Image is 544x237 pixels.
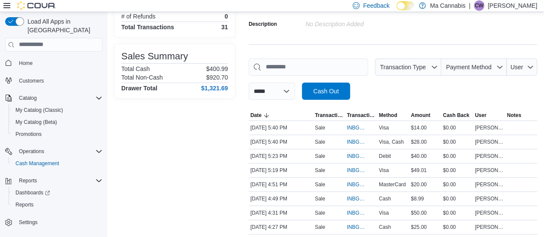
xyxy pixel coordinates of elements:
[411,139,427,145] span: $28.00
[15,217,102,228] span: Settings
[249,58,368,76] input: This is a search bar. As you type, the results lower in the page will automatically filter.
[12,188,102,198] span: Dashboards
[15,175,102,186] span: Reports
[469,0,470,11] p: |
[15,76,47,86] a: Customers
[475,181,503,188] span: [PERSON_NAME]
[249,222,313,232] div: [DATE] 4:27 PM
[9,157,106,169] button: Cash Management
[2,175,106,187] button: Reports
[9,187,106,199] a: Dashboards
[347,137,375,147] button: INBGCP-117442
[443,112,469,119] span: Cash Back
[473,110,505,120] button: User
[19,219,37,226] span: Settings
[441,222,473,232] div: $0.00
[12,129,102,139] span: Promotions
[347,165,375,175] button: INBGCP-117439
[379,209,389,216] span: Visa
[411,209,427,216] span: $50.00
[9,104,106,116] button: My Catalog (Classic)
[315,209,325,216] p: Sale
[441,151,473,161] div: $0.00
[12,200,37,210] a: Reports
[2,145,106,157] button: Operations
[12,117,61,127] a: My Catalog (Beta)
[19,95,37,102] span: Catalog
[315,153,325,160] p: Sale
[249,208,313,218] div: [DATE] 4:31 PM
[347,195,366,202] span: INBGCP-117436
[315,167,325,174] p: Sale
[347,194,375,204] button: INBGCP-117436
[379,195,391,202] span: Cash
[121,24,174,31] h4: Total Transactions
[305,17,421,28] div: No Description added
[121,13,155,20] h6: # of Refunds
[19,177,37,184] span: Reports
[2,57,106,69] button: Home
[121,65,150,72] h6: Total Cash
[24,17,102,34] span: Load All Apps in [GEOGRAPHIC_DATA]
[379,167,389,174] span: Visa
[313,87,338,95] span: Cash Out
[15,107,63,114] span: My Catalog (Classic)
[363,1,389,10] span: Feedback
[409,110,441,120] button: Amount
[224,13,228,20] p: 0
[379,124,389,131] span: Visa
[249,123,313,133] div: [DATE] 5:40 PM
[249,137,313,147] div: [DATE] 5:40 PM
[15,58,102,68] span: Home
[15,146,48,157] button: Operations
[12,200,102,210] span: Reports
[9,199,106,211] button: Reports
[441,165,473,175] div: $0.00
[2,216,106,228] button: Settings
[474,0,484,11] div: Cass Whichelo
[379,181,406,188] span: MasterCard
[475,224,503,231] span: [PERSON_NAME]
[15,58,36,68] a: Home
[446,64,492,71] span: Payment Method
[441,208,473,218] div: $0.00
[441,123,473,133] div: $0.00
[302,83,350,100] button: Cash Out
[347,151,375,161] button: INBGCP-117440
[249,21,277,28] label: Description
[15,93,102,103] span: Catalog
[347,112,375,119] span: Transaction #
[380,64,426,71] span: Transaction Type
[347,167,366,174] span: INBGCP-117439
[347,123,375,133] button: INBGCP-117443
[15,146,102,157] span: Operations
[347,153,366,160] span: INBGCP-117440
[475,167,503,174] span: [PERSON_NAME]
[12,105,102,115] span: My Catalog (Classic)
[345,110,377,120] button: Transaction #
[249,110,313,120] button: Date
[441,194,473,204] div: $0.00
[475,0,483,11] span: CW
[15,175,40,186] button: Reports
[19,77,44,84] span: Customers
[9,128,106,140] button: Promotions
[475,195,503,202] span: [PERSON_NAME]
[347,139,366,145] span: INBGCP-117442
[347,224,366,231] span: INBGCP-117431
[475,153,503,160] span: [PERSON_NAME]
[475,139,503,145] span: [PERSON_NAME]
[315,124,325,131] p: Sale
[15,189,50,196] span: Dashboards
[441,110,473,120] button: Cash Back
[475,112,486,119] span: User
[15,131,42,138] span: Promotions
[411,112,430,119] span: Amount
[347,181,366,188] span: INBGCP-117437
[411,153,427,160] span: $40.00
[221,24,228,31] h4: 31
[347,222,375,232] button: INBGCP-117431
[375,58,441,76] button: Transaction Type
[249,165,313,175] div: [DATE] 5:19 PM
[15,93,40,103] button: Catalog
